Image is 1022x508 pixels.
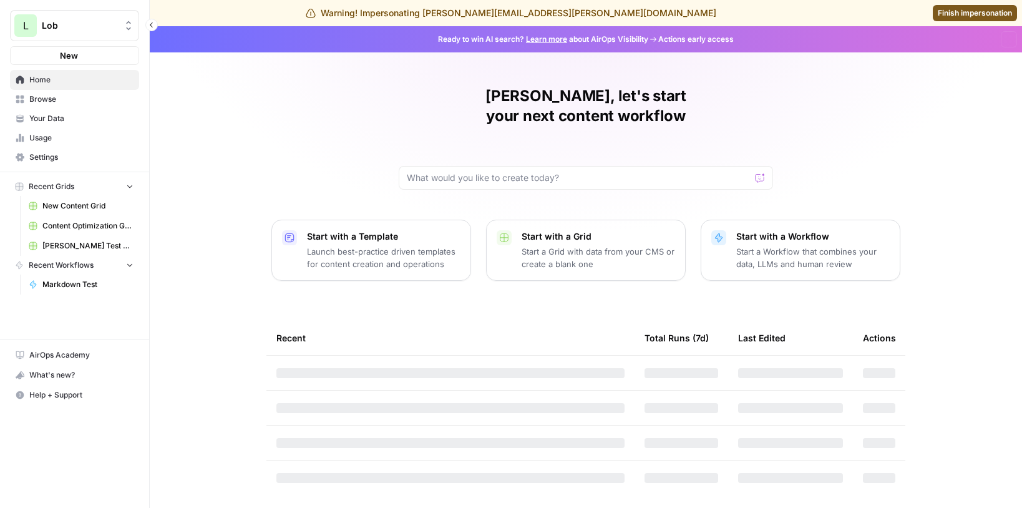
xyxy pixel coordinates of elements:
[307,245,460,270] p: Launch best-practice driven templates for content creation and operations
[658,34,734,45] span: Actions early access
[526,34,567,44] a: Learn more
[276,321,625,355] div: Recent
[42,240,134,252] span: [PERSON_NAME] Test Grid
[60,49,78,62] span: New
[42,19,117,32] span: Lob
[486,220,686,281] button: Start with a GridStart a Grid with data from your CMS or create a blank one
[23,196,139,216] a: New Content Grid
[736,230,890,243] p: Start with a Workflow
[933,5,1017,21] a: Finish impersonation
[29,349,134,361] span: AirOps Academy
[29,113,134,124] span: Your Data
[29,132,134,144] span: Usage
[10,345,139,365] a: AirOps Academy
[10,46,139,65] button: New
[10,177,139,196] button: Recent Grids
[307,230,460,243] p: Start with a Template
[10,147,139,167] a: Settings
[42,279,134,290] span: Markdown Test
[23,275,139,295] a: Markdown Test
[738,321,786,355] div: Last Edited
[306,7,716,19] div: Warning! Impersonating [PERSON_NAME][EMAIL_ADDRESS][PERSON_NAME][DOMAIN_NAME]
[29,260,94,271] span: Recent Workflows
[10,109,139,129] a: Your Data
[10,70,139,90] a: Home
[29,74,134,85] span: Home
[399,86,773,126] h1: [PERSON_NAME], let's start your next content workflow
[23,216,139,236] a: Content Optimization Grid
[23,236,139,256] a: [PERSON_NAME] Test Grid
[42,200,134,212] span: New Content Grid
[29,152,134,163] span: Settings
[522,230,675,243] p: Start with a Grid
[645,321,709,355] div: Total Runs (7d)
[938,7,1012,19] span: Finish impersonation
[271,220,471,281] button: Start with a TemplateLaunch best-practice driven templates for content creation and operations
[522,245,675,270] p: Start a Grid with data from your CMS or create a blank one
[23,18,29,33] span: L
[11,366,139,384] div: What's new?
[42,220,134,232] span: Content Optimization Grid
[438,34,648,45] span: Ready to win AI search? about AirOps Visibility
[863,321,896,355] div: Actions
[701,220,900,281] button: Start with a WorkflowStart a Workflow that combines your data, LLMs and human review
[10,10,139,41] button: Workspace: Lob
[29,94,134,105] span: Browse
[10,385,139,405] button: Help + Support
[29,181,74,192] span: Recent Grids
[10,365,139,385] button: What's new?
[10,89,139,109] a: Browse
[736,245,890,270] p: Start a Workflow that combines your data, LLMs and human review
[10,256,139,275] button: Recent Workflows
[407,172,750,184] input: What would you like to create today?
[29,389,134,401] span: Help + Support
[10,128,139,148] a: Usage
